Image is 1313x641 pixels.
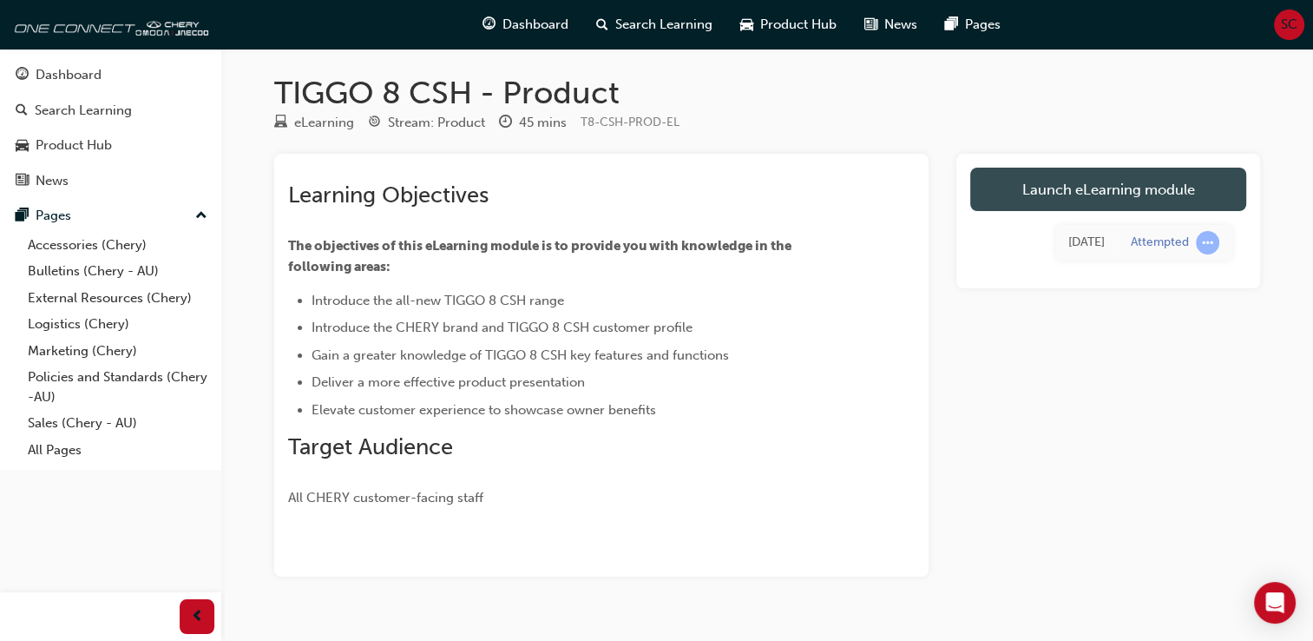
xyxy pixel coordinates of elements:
[970,168,1246,211] a: Launch eLearning module
[21,311,214,338] a: Logistics (Chery)
[469,7,582,43] a: guage-iconDashboard
[502,15,568,35] span: Dashboard
[16,208,29,224] span: pages-icon
[1068,233,1105,253] div: Tue Aug 12 2025 11:19:17 GMT+1000 (Australian Eastern Standard Time)
[1274,10,1304,40] button: SC
[274,116,287,131] span: learningResourceType_ELEARNING-icon
[760,15,837,35] span: Product Hub
[582,7,726,43] a: search-iconSearch Learning
[312,347,729,363] span: Gain a greater knowledge of TIGGO 8 CSH key features and functions
[388,113,485,133] div: Stream: Product
[884,15,917,35] span: News
[274,112,354,134] div: Type
[499,116,512,131] span: clock-icon
[35,101,132,121] div: Search Learning
[483,14,496,36] span: guage-icon
[864,14,877,36] span: news-icon
[312,374,585,390] span: Deliver a more effective product presentation
[16,68,29,83] span: guage-icon
[7,165,214,197] a: News
[1281,15,1297,35] span: SC
[36,65,102,85] div: Dashboard
[21,338,214,365] a: Marketing (Chery)
[519,113,567,133] div: 45 mins
[36,135,112,155] div: Product Hub
[312,320,693,335] span: Introduce the CHERY brand and TIGGO 8 CSH customer profile
[16,174,29,189] span: news-icon
[21,232,214,259] a: Accessories (Chery)
[21,410,214,437] a: Sales (Chery - AU)
[740,14,753,36] span: car-icon
[21,437,214,464] a: All Pages
[850,7,931,43] a: news-iconNews
[581,115,679,129] span: Learning resource code
[368,116,381,131] span: target-icon
[191,606,204,628] span: prev-icon
[7,95,214,127] a: Search Learning
[16,103,28,119] span: search-icon
[7,59,214,91] a: Dashboard
[945,14,958,36] span: pages-icon
[7,200,214,232] button: Pages
[195,205,207,228] span: up-icon
[7,129,214,162] a: Product Hub
[1131,235,1189,251] div: Attempted
[288,238,794,274] span: The objectives of this eLearning module is to provide you with knowledge in the following areas:
[288,490,483,506] span: All CHERY customer-facing staff
[274,74,1260,112] h1: TIGGO 8 CSH - Product
[1254,582,1296,624] div: Open Intercom Messenger
[726,7,850,43] a: car-iconProduct Hub
[368,112,485,134] div: Stream
[21,258,214,285] a: Bulletins (Chery - AU)
[965,15,1001,35] span: Pages
[288,433,453,460] span: Target Audience
[21,364,214,410] a: Policies and Standards (Chery -AU)
[16,138,29,154] span: car-icon
[288,182,489,208] span: Learning Objectives
[1196,231,1219,254] span: learningRecordVerb_ATTEMPT-icon
[294,113,354,133] div: eLearning
[36,206,71,226] div: Pages
[931,7,1014,43] a: pages-iconPages
[596,14,608,36] span: search-icon
[499,112,567,134] div: Duration
[312,293,564,308] span: Introduce the all-new TIGGO 8 CSH range
[615,15,712,35] span: Search Learning
[7,56,214,200] button: DashboardSearch LearningProduct HubNews
[312,402,656,418] span: Elevate customer experience to showcase owner benefits
[21,285,214,312] a: External Resources (Chery)
[36,171,69,191] div: News
[9,7,208,42] img: oneconnect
